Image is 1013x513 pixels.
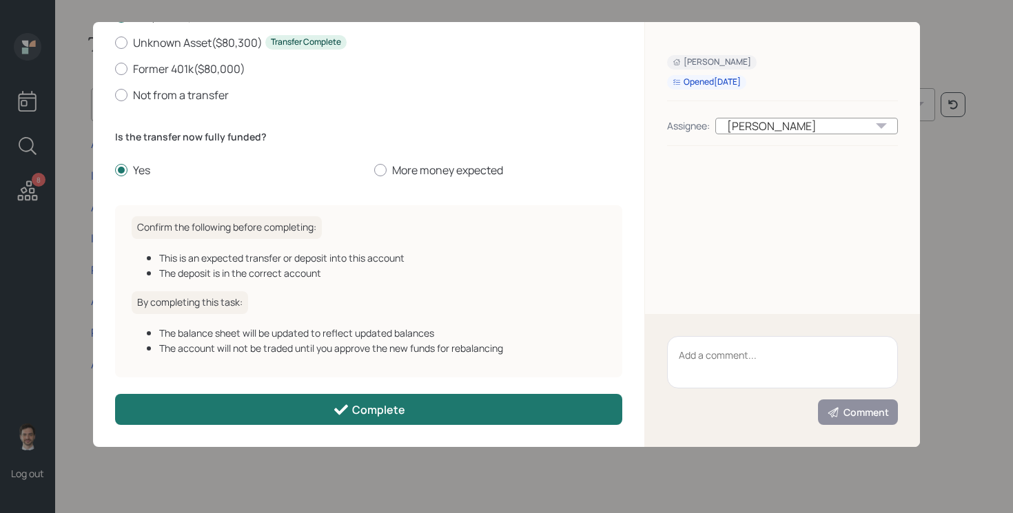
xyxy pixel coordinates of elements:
div: The balance sheet will be updated to reflect updated balances [159,326,606,340]
div: This is an expected transfer or deposit into this account [159,251,606,265]
label: Yes [115,163,363,178]
button: Comment [818,399,898,425]
div: The deposit is in the correct account [159,266,606,280]
div: Complete [333,401,405,418]
h6: Confirm the following before completing: [132,216,322,239]
h6: By completing this task: [132,291,248,314]
div: Comment [827,406,889,419]
button: Complete [115,394,622,425]
label: Not from a transfer [115,87,622,103]
div: Opened [DATE] [673,76,741,88]
label: Unknown Asset ( $80,300 ) [115,35,622,50]
div: Transfer Complete [271,36,341,48]
div: [PERSON_NAME] [715,118,898,134]
label: More money expected [374,163,622,178]
div: [PERSON_NAME] [673,56,751,68]
div: Assignee: [667,118,710,133]
label: Former 401k ( $80,000 ) [115,61,622,76]
label: Is the transfer now fully funded? [115,130,622,144]
div: The account will not be traded until you approve the new funds for rebalancing [159,341,606,355]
